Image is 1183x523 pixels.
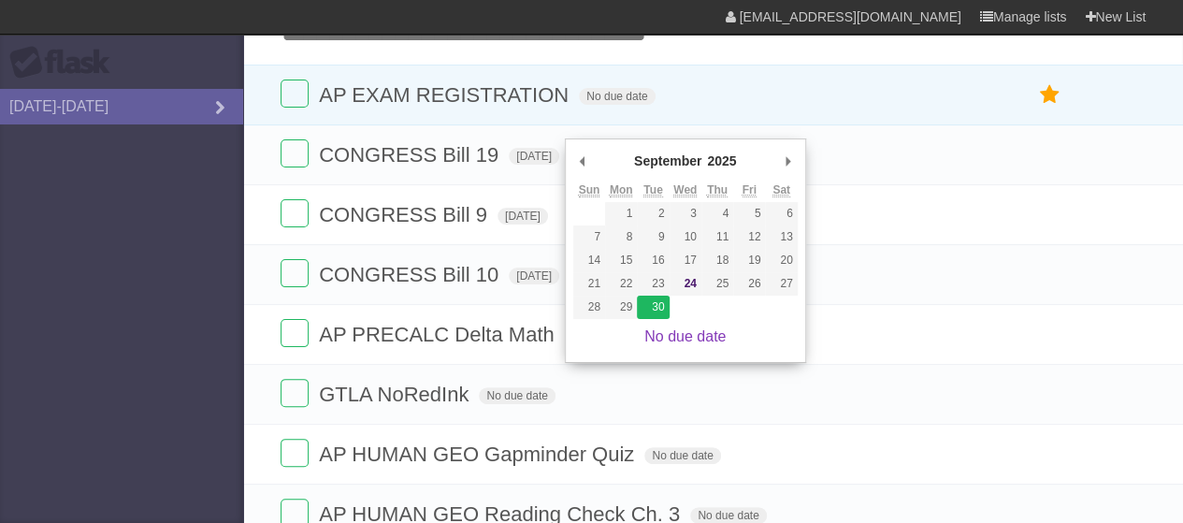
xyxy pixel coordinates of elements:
span: No due date [479,387,555,404]
button: 1 [605,202,637,225]
button: 23 [637,272,669,296]
button: 27 [765,272,797,296]
div: Flask [9,46,122,80]
label: Done [281,439,309,467]
button: 21 [573,272,605,296]
button: 4 [701,202,733,225]
span: AP PRECALC Delta Math [319,323,558,346]
button: 5 [733,202,765,225]
button: 19 [733,249,765,272]
label: Done [281,199,309,227]
span: CONGRESS Bill 10 [319,263,503,286]
span: [DATE] [509,148,559,165]
button: 30 [637,296,669,319]
button: 15 [605,249,637,272]
button: 17 [670,249,701,272]
span: No due date [644,447,720,464]
button: 24 [670,272,701,296]
abbr: Thursday [707,183,728,197]
button: 9 [637,225,669,249]
span: AP EXAM REGISTRATION [319,83,573,107]
button: 7 [573,225,605,249]
label: Done [281,139,309,167]
a: No due date [644,328,726,344]
button: Previous Month [573,147,592,175]
label: Done [281,259,309,287]
button: 14 [573,249,605,272]
button: 29 [605,296,637,319]
button: 26 [733,272,765,296]
div: September [631,147,704,175]
button: 11 [701,225,733,249]
abbr: Sunday [579,183,600,197]
span: GTLA NoRedInk [319,383,473,406]
label: Done [281,379,309,407]
button: 22 [605,272,637,296]
button: 20 [765,249,797,272]
div: 2025 [704,147,739,175]
button: 12 [733,225,765,249]
button: 8 [605,225,637,249]
span: [DATE] [498,208,548,225]
button: 10 [670,225,701,249]
span: AP HUMAN GEO Gapminder Quiz [319,443,639,466]
span: [DATE] [509,268,559,284]
button: 18 [701,249,733,272]
button: 25 [701,272,733,296]
abbr: Tuesday [643,183,662,197]
button: 16 [637,249,669,272]
label: Done [281,80,309,108]
button: 3 [670,202,701,225]
abbr: Saturday [772,183,790,197]
button: 28 [573,296,605,319]
abbr: Wednesday [673,183,697,197]
span: No due date [579,88,655,105]
label: Done [281,319,309,347]
abbr: Monday [610,183,633,197]
button: 13 [765,225,797,249]
span: CONGRESS Bill 19 [319,143,503,167]
label: Star task [1032,80,1067,110]
button: Next Month [779,147,798,175]
abbr: Friday [743,183,757,197]
button: 6 [765,202,797,225]
button: 2 [637,202,669,225]
span: CONGRESS Bill 9 [319,203,492,226]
